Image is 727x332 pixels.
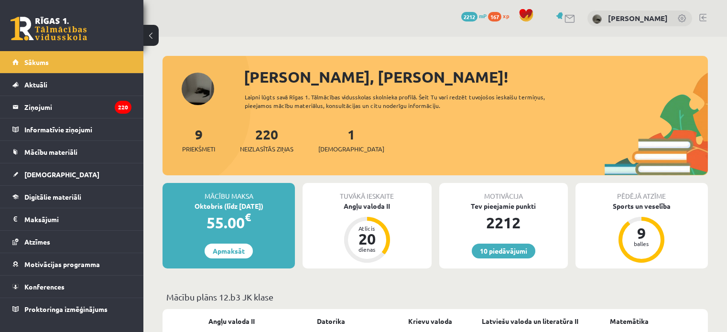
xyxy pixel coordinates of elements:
[24,237,50,246] span: Atzīmes
[24,282,65,291] span: Konferences
[439,211,568,234] div: 2212
[24,193,81,201] span: Digitālie materiāli
[24,148,77,156] span: Mācību materiāli
[24,208,131,230] legend: Maksājumi
[182,144,215,154] span: Priekšmeti
[461,12,487,20] a: 2212 mP
[12,186,131,208] a: Digitālie materiāli
[240,144,293,154] span: Neizlasītās ziņas
[205,244,253,258] a: Apmaksāt
[592,14,602,24] img: Daniela Savicka
[439,183,568,201] div: Motivācija
[503,12,509,20] span: xp
[163,211,295,234] div: 55.00
[245,210,251,224] span: €
[439,201,568,211] div: Tev pieejamie punkti
[461,12,477,21] span: 2212
[244,65,708,88] div: [PERSON_NAME], [PERSON_NAME]!
[488,12,514,20] a: 167 xp
[163,201,295,211] div: Oktobris (līdz [DATE])
[24,305,108,313] span: Proktoringa izmēģinājums
[353,231,381,246] div: 20
[240,126,293,154] a: 220Neizlasītās ziņas
[627,241,656,246] div: balles
[24,96,131,118] legend: Ziņojumi
[303,201,431,211] div: Angļu valoda II
[608,13,668,23] a: [PERSON_NAME]
[479,12,487,20] span: mP
[12,298,131,320] a: Proktoringa izmēģinājums
[12,118,131,140] a: Informatīvie ziņojumi
[182,126,215,154] a: 9Priekšmeti
[353,246,381,252] div: dienas
[408,316,452,326] a: Krievu valoda
[12,276,131,298] a: Konferences
[482,316,578,326] a: Latviešu valoda un literatūra II
[12,74,131,96] a: Aktuāli
[12,208,131,230] a: Maksājumi
[317,316,345,326] a: Datorika
[208,316,255,326] a: Angļu valoda II
[472,244,535,258] a: 10 piedāvājumi
[24,118,131,140] legend: Informatīvie ziņojumi
[11,17,87,41] a: Rīgas 1. Tālmācības vidusskola
[353,225,381,231] div: Atlicis
[24,80,47,89] span: Aktuāli
[575,201,708,211] div: Sports un veselība
[12,163,131,185] a: [DEMOGRAPHIC_DATA]
[12,253,131,275] a: Motivācijas programma
[610,316,649,326] a: Matemātika
[488,12,501,21] span: 167
[303,183,431,201] div: Tuvākā ieskaite
[12,51,131,73] a: Sākums
[575,201,708,264] a: Sports un veselība 9 balles
[24,260,100,268] span: Motivācijas programma
[12,141,131,163] a: Mācību materiāli
[303,201,431,264] a: Angļu valoda II Atlicis 20 dienas
[24,170,99,179] span: [DEMOGRAPHIC_DATA]
[318,144,384,154] span: [DEMOGRAPHIC_DATA]
[163,183,295,201] div: Mācību maksa
[12,231,131,253] a: Atzīmes
[575,183,708,201] div: Pēdējā atzīme
[115,101,131,114] i: 220
[318,126,384,154] a: 1[DEMOGRAPHIC_DATA]
[12,96,131,118] a: Ziņojumi220
[24,58,49,66] span: Sākums
[166,290,704,303] p: Mācību plāns 12.b3 JK klase
[627,225,656,241] div: 9
[245,93,572,110] div: Laipni lūgts savā Rīgas 1. Tālmācības vidusskolas skolnieka profilā. Šeit Tu vari redzēt tuvojošo...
